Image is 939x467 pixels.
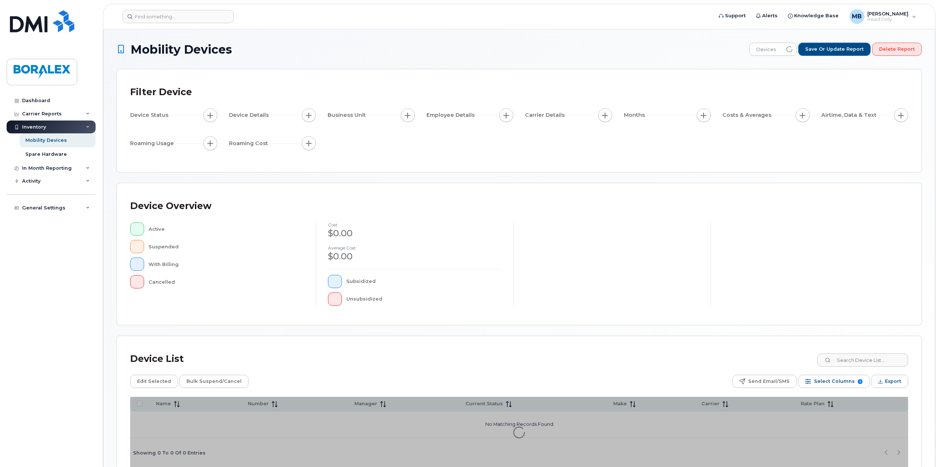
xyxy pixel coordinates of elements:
span: Device Status [130,111,171,119]
div: $0.00 [328,227,501,240]
button: Save or Update Report [798,43,871,56]
div: Device List [130,349,184,369]
span: Devices [750,43,782,56]
span: Months [624,111,647,119]
div: Unsubsidized [346,292,502,306]
div: Subsidized [346,275,502,288]
div: Suspended [149,240,304,253]
button: Send Email/SMS [732,375,797,388]
span: Employee Details [426,111,477,119]
span: Delete Report [879,46,915,53]
span: Mobility Devices [131,43,232,56]
button: Delete Report [872,43,922,56]
input: Search Device List ... [817,353,908,367]
span: Export [885,376,901,387]
button: Bulk Suspend/Cancel [179,375,249,388]
span: Device Details [229,111,271,119]
h4: Average cost [328,245,501,250]
span: 9 [858,379,863,384]
button: Export [871,375,908,388]
span: Carrier Details [525,111,567,119]
div: With Billing [149,258,304,271]
button: Select Columns 9 [798,375,870,388]
span: Roaming Cost [229,140,270,147]
span: Send Email/SMS [748,376,790,387]
span: Select Columns [814,376,855,387]
span: Business Unit [328,111,368,119]
div: $0.00 [328,250,501,263]
span: Airtime, Data & Text [821,111,879,119]
span: Edit Selected [137,376,171,387]
div: Filter Device [130,83,192,102]
span: Roaming Usage [130,140,176,147]
div: Device Overview [130,197,211,216]
button: Edit Selected [130,375,178,388]
div: Cancelled [149,275,304,288]
h4: cost [328,222,501,227]
div: Active [149,222,304,236]
span: Bulk Suspend/Cancel [186,376,242,387]
span: Costs & Averages [722,111,774,119]
span: Save or Update Report [805,46,864,53]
